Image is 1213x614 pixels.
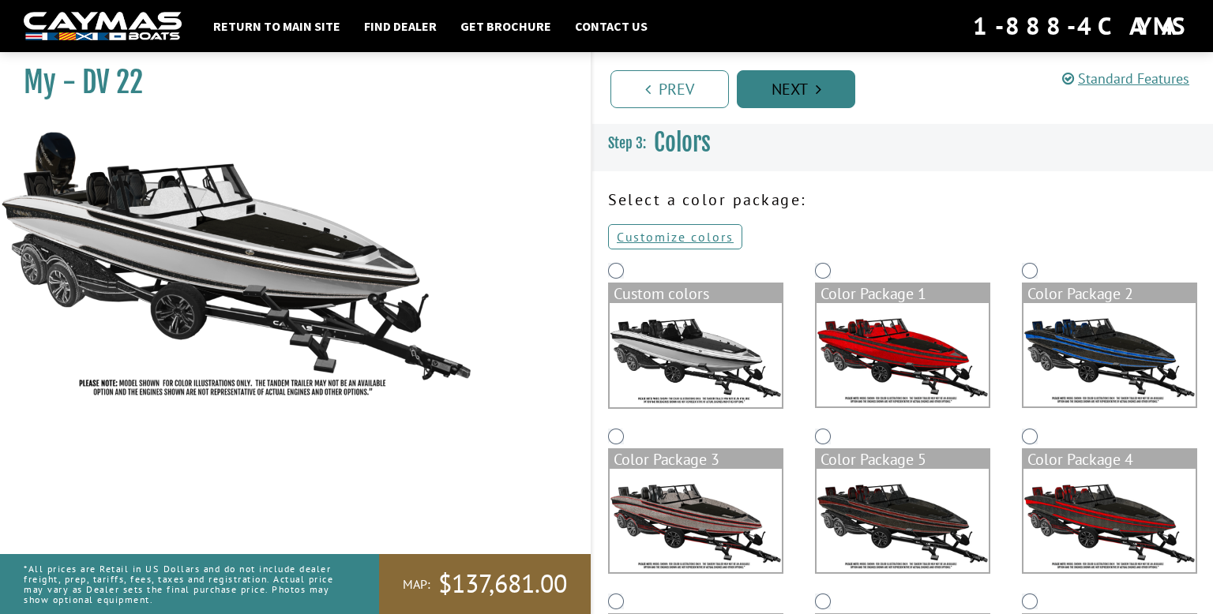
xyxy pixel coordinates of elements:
[737,70,855,108] a: Next
[817,450,989,469] div: Color Package 5
[592,114,1213,172] h3: Colors
[610,70,729,108] a: Prev
[608,224,742,249] a: Customize colors
[610,450,782,469] div: Color Package 3
[1062,69,1189,88] a: Standard Features
[1023,284,1196,303] div: Color Package 2
[24,556,344,613] p: *All prices are Retail in US Dollars and do not include dealer freight, prep, tariffs, fees, taxe...
[1023,450,1196,469] div: Color Package 4
[1023,469,1196,572] img: color_package_366.png
[973,9,1189,43] div: 1-888-4CAYMAS
[817,303,989,406] img: color_package_362.png
[567,16,655,36] a: Contact Us
[24,12,182,41] img: white-logo-c9c8dbefe5ff5ceceb0f0178aa75bf4bb51f6bca0971e226c86eb53dfe498488.png
[24,65,551,100] h1: My - DV 22
[817,469,989,572] img: color_package_365.png
[610,303,782,407] img: DV22-Base-Layer.png
[608,188,1197,212] p: Select a color package:
[610,284,782,303] div: Custom colors
[1023,303,1196,406] img: color_package_363.png
[356,16,445,36] a: Find Dealer
[438,567,567,601] span: $137,681.00
[379,554,591,614] a: MAP:$137,681.00
[453,16,559,36] a: Get Brochure
[403,576,430,593] span: MAP:
[205,16,348,36] a: Return to main site
[817,284,989,303] div: Color Package 1
[610,469,782,572] img: color_package_364.png
[606,68,1213,108] ul: Pagination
